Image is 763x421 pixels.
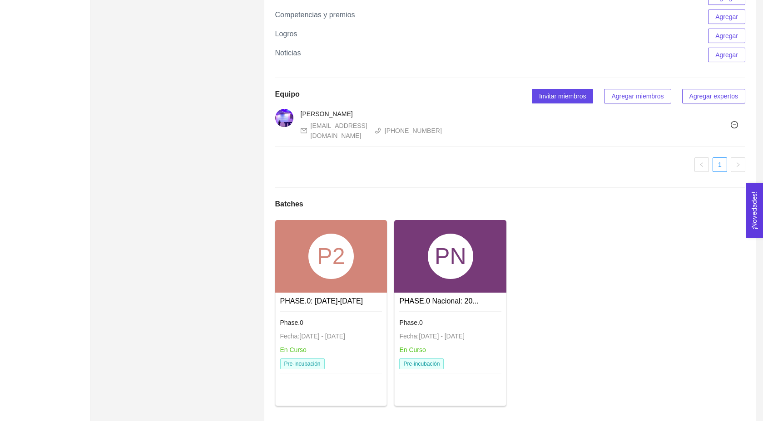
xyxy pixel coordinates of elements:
[301,110,353,117] span: [PERSON_NAME]
[682,89,745,103] button: Agregar expertos
[715,12,738,22] span: Agregar
[694,157,709,172] li: Página anterior
[280,333,345,340] span: Fecha: [DATE] - [DATE]
[275,29,297,39] h5: Logros
[715,50,738,60] span: Agregar
[708,29,745,43] button: Agregar
[746,183,763,238] button: Open Feedback Widget
[399,319,422,326] span: Phase.0
[275,89,300,100] h5: Equipo
[301,127,307,134] span: mail
[399,346,426,353] span: En Curso
[280,346,307,353] span: En Curso
[275,10,355,20] h5: Competencias y premios
[708,48,745,62] button: Agregar
[731,157,745,172] button: right
[280,358,325,369] span: Pre-incubación
[604,89,671,103] button: Agregar miembros
[727,117,742,132] button: minus-circle
[689,91,738,101] span: Agregar expertos
[399,297,478,305] a: PHASE.0 Nacional: 20...
[385,126,442,136] div: [PHONE_NUMBER]
[311,121,367,141] div: [EMAIL_ADDRESS][DOMAIN_NAME]
[694,157,709,172] button: left
[275,109,293,127] img: 1751497518887-IMG_7457.jpg
[713,158,727,171] a: 1
[611,91,664,101] span: Agregar miembros
[275,199,303,210] h5: Batches
[280,297,363,305] a: PHASE.0: [DATE]-[DATE]
[275,48,301,59] h5: Noticias
[375,127,381,134] span: phone
[731,157,745,172] li: Página siguiente
[399,358,444,369] span: Pre-incubación
[399,333,464,340] span: Fecha: [DATE] - [DATE]
[715,31,738,41] span: Agregar
[728,121,741,128] span: minus-circle
[308,234,354,279] div: P2
[428,234,473,279] div: PN
[708,10,745,24] button: Agregar
[280,319,303,326] span: Phase.0
[735,162,741,167] span: right
[539,91,586,101] span: Invitar miembros
[699,162,704,167] span: left
[532,89,593,103] button: Invitar miembros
